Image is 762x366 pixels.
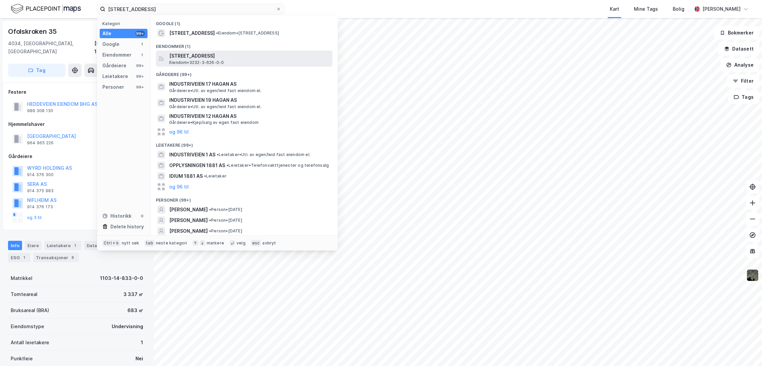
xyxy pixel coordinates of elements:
[33,253,79,262] div: Transaksjoner
[209,218,211,223] span: •
[102,72,128,80] div: Leietakere
[151,16,338,28] div: Google (1)
[169,183,189,191] button: og 96 til
[127,306,143,314] div: 683 ㎡
[8,152,146,160] div: Gårdeiere
[204,173,206,178] span: •
[169,88,262,93] span: Gårdeiere • Utl. av egen/leid fast eiendom el.
[84,241,109,250] div: Datasett
[72,242,79,249] div: 1
[216,30,218,35] span: •
[102,21,148,26] div: Kategori
[100,274,143,282] div: 1103-14-833-0-0
[169,216,208,224] span: [PERSON_NAME]
[102,83,124,91] div: Personer
[11,322,44,331] div: Eiendomstype
[226,163,329,168] span: Leietaker • Telefonvakttjenester og telefonsalg
[135,84,145,90] div: 99+
[204,173,226,179] span: Leietaker
[25,241,41,250] div: Eiere
[209,228,242,234] span: Person • [DATE]
[729,334,762,366] iframe: Chat Widget
[123,290,143,298] div: 3 337 ㎡
[112,322,143,331] div: Undervisning
[169,96,330,104] span: INDUSTRIVEIEN 19 HAGAN AS
[8,120,146,128] div: Hjemmelshaver
[151,67,338,79] div: Gårdeiere (99+)
[216,30,279,36] span: Eiendom • [STREET_ADDRESS]
[673,5,684,13] div: Bolig
[169,29,215,37] span: [STREET_ADDRESS]
[746,269,759,282] img: 9k=
[102,40,119,48] div: Google
[21,254,28,261] div: 1
[94,40,146,56] div: [GEOGRAPHIC_DATA], 14/833
[714,26,759,40] button: Bokmerker
[11,306,49,314] div: Bruksareal (BRA)
[135,355,143,363] div: Nei
[8,253,30,262] div: ESG
[169,172,203,180] span: IDIUM 1881 AS
[44,241,81,250] div: Leietakere
[719,42,759,56] button: Datasett
[729,334,762,366] div: Kontrollprogram for chat
[209,218,242,223] span: Person • [DATE]
[169,112,330,120] span: INDUSTRIVEIEN 12 HAGAN AS
[610,5,619,13] div: Kart
[151,192,338,204] div: Personer (99+)
[11,3,81,15] img: logo.f888ab2527a4732fd821a326f86c7f29.svg
[236,240,246,246] div: velg
[135,74,145,79] div: 99+
[207,240,224,246] div: markere
[262,240,276,246] div: avbryt
[11,339,49,347] div: Antall leietakere
[102,212,131,220] div: Historikk
[169,161,225,169] span: OPPLYSNINGEN 1881 AS
[27,188,54,194] div: 914 375 983
[11,290,37,298] div: Tomteareal
[169,80,330,88] span: INDUSTRIVEIEN 17 HAGAN AS
[8,40,94,56] div: 4034, [GEOGRAPHIC_DATA], [GEOGRAPHIC_DATA]
[8,26,58,37] div: Ofolskroken 35
[102,51,131,59] div: Eiendommer
[727,74,759,88] button: Filter
[27,204,53,210] div: 914 376 173
[8,64,66,77] button: Tag
[145,240,155,246] div: tab
[151,39,338,51] div: Eiendommer (1)
[169,206,208,214] span: [PERSON_NAME]
[169,128,189,136] button: og 96 til
[110,223,144,231] div: Delete history
[209,207,211,212] span: •
[102,62,126,70] div: Gårdeiere
[169,104,262,109] span: Gårdeiere • Utl. av egen/leid fast eiendom el.
[169,60,224,65] span: Eiendom • 3232-3-626-0-0
[105,4,276,14] input: Søk på adresse, matrikkel, gårdeiere, leietakere eller personer
[634,5,658,13] div: Mine Tags
[151,137,338,149] div: Leietakere (99+)
[102,240,120,246] div: Ctrl + k
[169,120,259,125] span: Gårdeiere • Kjøp/salg av egen fast eiendom
[139,42,145,47] div: 1
[217,152,310,157] span: Leietaker • Utl. av egen/leid fast eiendom el.
[156,240,187,246] div: neste kategori
[209,207,242,212] span: Person • [DATE]
[728,90,759,104] button: Tags
[11,274,32,282] div: Matrikkel
[141,339,143,347] div: 1
[70,254,76,261] div: 8
[139,213,145,219] div: 0
[139,52,145,58] div: 1
[122,240,139,246] div: nytt søk
[702,5,741,13] div: [PERSON_NAME]
[27,140,54,146] div: 964 965 226
[27,108,53,114] div: 989 308 130
[217,152,219,157] span: •
[11,355,33,363] div: Punktleie
[251,240,261,246] div: esc
[8,241,22,250] div: Info
[169,52,330,60] span: [STREET_ADDRESS]
[8,88,146,96] div: Festere
[721,58,759,72] button: Analyse
[102,29,111,38] div: Alle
